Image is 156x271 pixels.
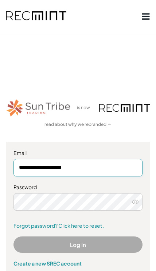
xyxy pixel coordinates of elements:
img: recmint-logotype%403x.png [6,4,66,29]
img: recmint-logotype%403x.png [99,104,150,112]
div: Email [13,150,143,157]
div: Create a new SREC account [13,260,143,267]
button: Log In [13,236,143,253]
a: read about why we rebranded → [44,121,112,128]
div: is now [75,105,95,111]
img: STT_Horizontal_Logo%2B-%2BColor.png [6,98,71,118]
a: Forgot password? Click here to reset. [13,222,143,230]
div: Password [13,184,143,191]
